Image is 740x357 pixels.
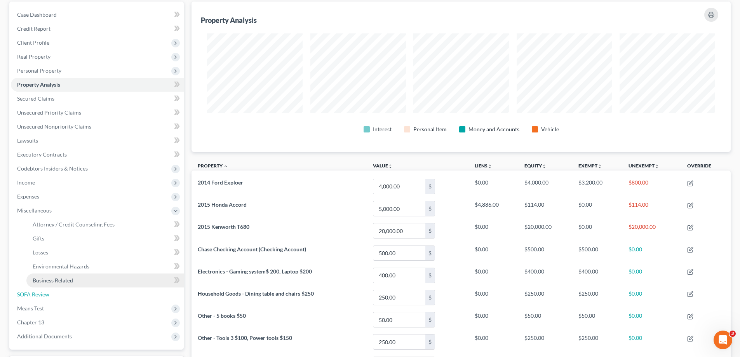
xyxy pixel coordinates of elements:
a: Equityunfold_more [524,163,547,169]
input: 0.00 [373,223,425,238]
td: $0.00 [622,242,681,264]
a: Unsecured Priority Claims [11,106,184,120]
td: $0.00 [622,308,681,331]
span: Household Goods - Dining table and chairs $250 [198,290,314,297]
span: Lawsuits [17,137,38,144]
span: Miscellaneous [17,207,52,214]
a: Business Related [26,273,184,287]
a: Liensunfold_more [475,163,492,169]
span: Codebtors Insiders & Notices [17,165,88,172]
i: unfold_more [655,164,659,169]
span: Executory Contracts [17,151,67,158]
div: $ [425,290,435,305]
td: $50.00 [518,308,572,331]
input: 0.00 [373,201,425,216]
span: Additional Documents [17,333,72,340]
td: $0.00 [622,264,681,286]
td: $0.00 [622,286,681,308]
a: Executory Contracts [11,148,184,162]
td: $250.00 [518,331,572,353]
a: Property expand_less [198,163,228,169]
td: $4,886.00 [468,198,518,220]
span: Chapter 13 [17,319,44,326]
td: $0.00 [468,242,518,264]
span: Secured Claims [17,95,54,102]
input: 0.00 [373,290,425,305]
td: $0.00 [572,220,622,242]
div: $ [425,223,435,238]
span: Expenses [17,193,39,200]
span: Business Related [33,277,73,284]
span: Environmental Hazards [33,263,89,270]
input: 0.00 [373,179,425,194]
input: 0.00 [373,334,425,349]
td: $250.00 [518,286,572,308]
a: Property Analysis [11,78,184,92]
span: 3 [730,331,736,337]
td: $500.00 [572,242,622,264]
span: Personal Property [17,67,61,74]
i: unfold_more [388,164,393,169]
span: Electronics - Gaming system$ 200, Laptop $200 [198,268,312,275]
td: $50.00 [572,308,622,331]
td: $400.00 [572,264,622,286]
div: Personal Item [413,125,447,133]
td: $3,200.00 [572,175,622,197]
th: Override [681,158,731,176]
span: Real Property [17,53,50,60]
div: Property Analysis [201,16,257,25]
span: Case Dashboard [17,11,57,18]
span: SOFA Review [17,291,49,298]
td: $0.00 [468,308,518,331]
a: Losses [26,246,184,259]
span: Other - 5 books $50 [198,312,246,319]
span: Income [17,179,35,186]
a: Valueunfold_more [373,163,393,169]
td: $0.00 [468,264,518,286]
span: Attorney / Credit Counseling Fees [33,221,115,228]
i: unfold_more [488,164,492,169]
div: Interest [373,125,392,133]
span: 2015 Honda Accord [198,201,247,208]
div: $ [425,312,435,327]
div: $ [425,201,435,216]
a: Environmental Hazards [26,259,184,273]
a: Credit Report [11,22,184,36]
input: 0.00 [373,246,425,261]
td: $0.00 [468,331,518,353]
a: Gifts [26,232,184,246]
span: Unsecured Nonpriority Claims [17,123,91,130]
span: Losses [33,249,48,256]
span: Gifts [33,235,44,242]
td: $0.00 [468,286,518,308]
td: $250.00 [572,331,622,353]
td: $114.00 [518,198,572,220]
div: $ [425,334,435,349]
div: $ [425,179,435,194]
span: Credit Report [17,25,50,32]
td: $0.00 [622,331,681,353]
span: 2015 Kenworth T680 [198,223,249,230]
span: Client Profile [17,39,49,46]
a: Unexemptunfold_more [629,163,659,169]
td: $114.00 [622,198,681,220]
td: $4,000.00 [518,175,572,197]
a: Attorney / Credit Counseling Fees [26,218,184,232]
span: Property Analysis [17,81,60,88]
a: Lawsuits [11,134,184,148]
td: $20,000.00 [518,220,572,242]
span: Chase Checking Account (Checking Account) [198,246,306,253]
i: unfold_more [542,164,547,169]
a: Exemptunfold_more [578,163,602,169]
i: unfold_more [597,164,602,169]
a: Unsecured Nonpriority Claims [11,120,184,134]
span: 2014 Ford Exploer [198,179,243,186]
td: $500.00 [518,242,572,264]
iframe: Intercom live chat [714,331,732,349]
a: SOFA Review [11,287,184,301]
td: $20,000.00 [622,220,681,242]
input: 0.00 [373,268,425,283]
div: Vehicle [541,125,559,133]
a: Case Dashboard [11,8,184,22]
i: expand_less [223,164,228,169]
